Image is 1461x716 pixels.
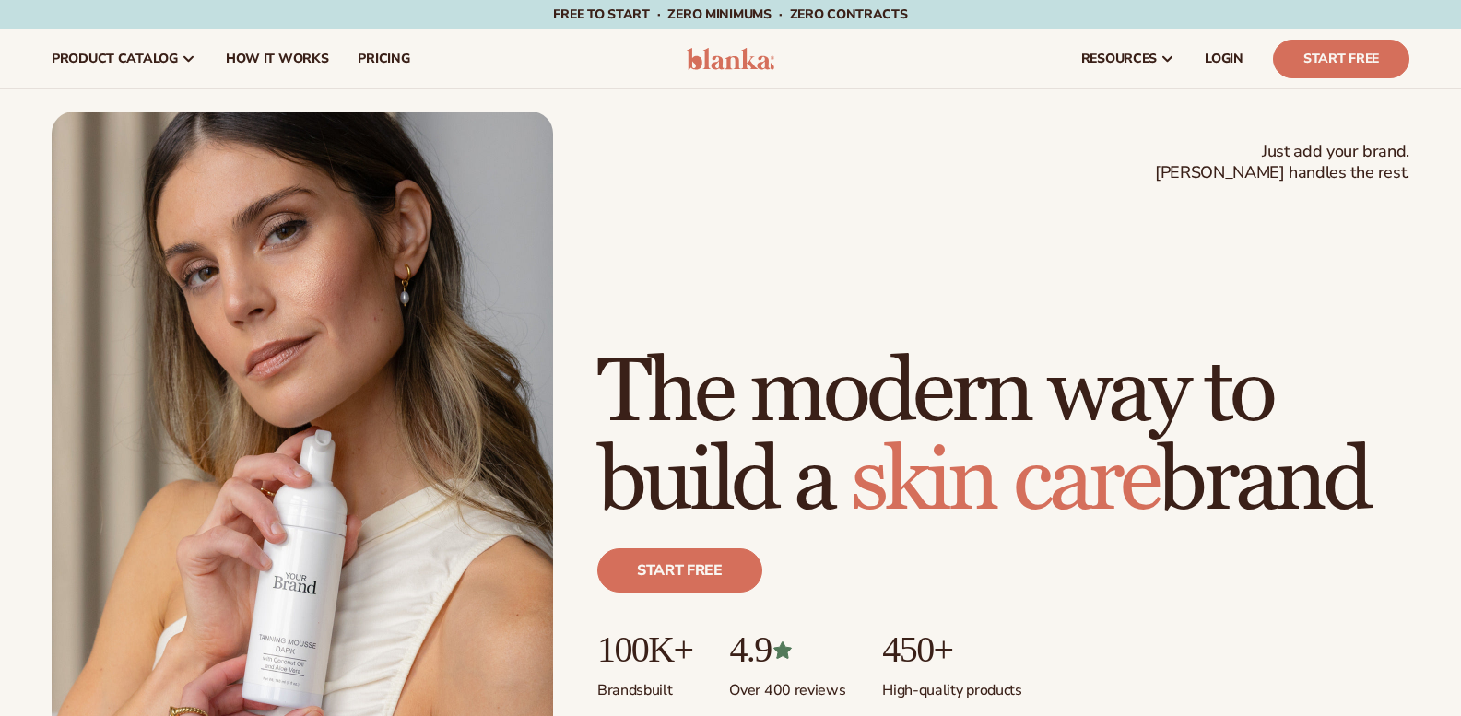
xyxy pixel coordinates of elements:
[882,670,1021,700] p: High-quality products
[597,349,1409,526] h1: The modern way to build a brand
[1190,29,1258,88] a: LOGIN
[597,548,762,593] a: Start free
[687,48,774,70] img: logo
[226,52,329,66] span: How It Works
[1155,141,1409,184] span: Just add your brand. [PERSON_NAME] handles the rest.
[553,6,907,23] span: Free to start · ZERO minimums · ZERO contracts
[1273,40,1409,78] a: Start Free
[729,670,845,700] p: Over 400 reviews
[358,52,409,66] span: pricing
[52,52,178,66] span: product catalog
[729,629,845,670] p: 4.9
[597,629,692,670] p: 100K+
[1205,52,1243,66] span: LOGIN
[882,629,1021,670] p: 450+
[851,428,1159,535] span: skin care
[1066,29,1190,88] a: resources
[597,670,692,700] p: Brands built
[37,29,211,88] a: product catalog
[211,29,344,88] a: How It Works
[343,29,424,88] a: pricing
[1081,52,1157,66] span: resources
